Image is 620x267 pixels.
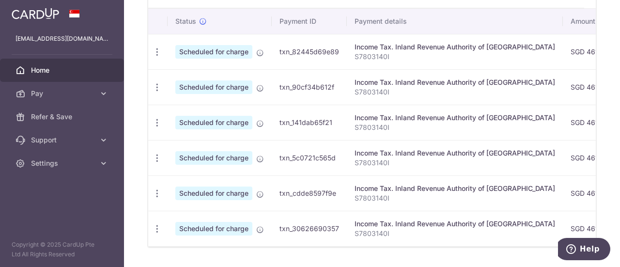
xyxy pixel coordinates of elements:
[355,148,555,158] div: Income Tax. Inland Revenue Authority of [GEOGRAPHIC_DATA]
[272,9,347,34] th: Payment ID
[31,112,95,122] span: Refer & Save
[563,34,616,69] td: SGD 461.95
[272,175,347,211] td: txn_cdde8597f9e
[563,140,616,175] td: SGD 461.95
[571,16,595,26] span: Amount
[175,151,252,165] span: Scheduled for charge
[15,34,108,44] p: [EMAIL_ADDRESS][DOMAIN_NAME]
[355,184,555,193] div: Income Tax. Inland Revenue Authority of [GEOGRAPHIC_DATA]
[12,8,59,19] img: CardUp
[175,16,196,26] span: Status
[31,158,95,168] span: Settings
[272,69,347,105] td: txn_90cf34b612f
[563,211,616,246] td: SGD 461.95
[355,87,555,97] p: S7803140I
[31,89,95,98] span: Pay
[563,105,616,140] td: SGD 461.95
[355,123,555,132] p: S7803140I
[355,193,555,203] p: S7803140I
[272,105,347,140] td: txn_141dab65f21
[347,9,563,34] th: Payment details
[272,34,347,69] td: txn_82445d69e89
[355,42,555,52] div: Income Tax. Inland Revenue Authority of [GEOGRAPHIC_DATA]
[563,175,616,211] td: SGD 461.95
[355,219,555,229] div: Income Tax. Inland Revenue Authority of [GEOGRAPHIC_DATA]
[563,69,616,105] td: SGD 461.95
[175,222,252,236] span: Scheduled for charge
[558,238,610,262] iframe: Opens a widget where you can find more information
[355,229,555,238] p: S7803140I
[272,140,347,175] td: txn_5c0721c565d
[175,80,252,94] span: Scheduled for charge
[355,158,555,168] p: S7803140I
[272,211,347,246] td: txn_30626690357
[175,45,252,59] span: Scheduled for charge
[175,187,252,200] span: Scheduled for charge
[355,78,555,87] div: Income Tax. Inland Revenue Authority of [GEOGRAPHIC_DATA]
[355,113,555,123] div: Income Tax. Inland Revenue Authority of [GEOGRAPHIC_DATA]
[31,135,95,145] span: Support
[31,65,95,75] span: Home
[355,52,555,62] p: S7803140I
[175,116,252,129] span: Scheduled for charge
